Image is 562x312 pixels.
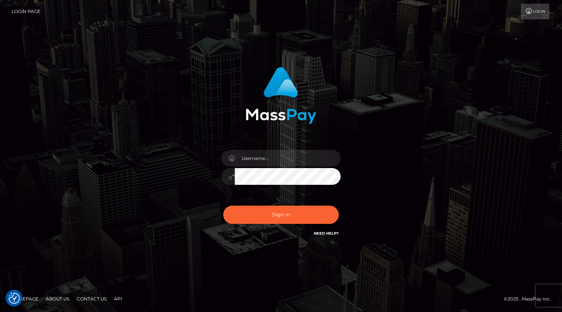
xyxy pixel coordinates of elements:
a: Login [521,4,549,19]
div: © 2025 , MassPay Inc. [504,295,556,303]
a: Contact Us [74,293,110,305]
img: Revisit consent button [9,293,20,304]
button: Consent Preferences [9,293,20,304]
a: About Us [43,293,72,305]
a: Need Help? [314,231,339,236]
button: Sign in [223,206,339,224]
img: MassPay Login [246,67,316,124]
a: API [111,293,125,305]
a: Login Page [12,4,40,19]
a: Homepage [8,293,41,305]
input: Username... [235,150,341,167]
